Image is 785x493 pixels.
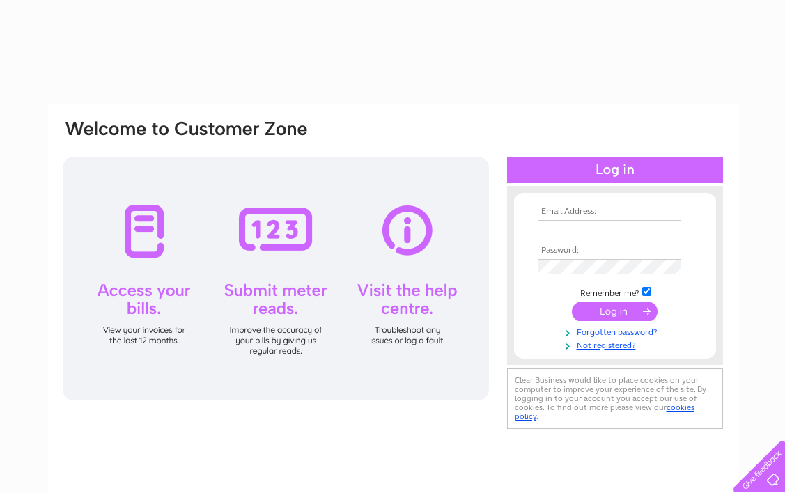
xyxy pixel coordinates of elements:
td: Remember me? [534,285,696,299]
th: Email Address: [534,207,696,217]
a: Not registered? [538,338,696,351]
a: cookies policy [515,402,694,421]
a: Forgotten password? [538,324,696,338]
div: Clear Business would like to place cookies on your computer to improve your experience of the sit... [507,368,723,429]
th: Password: [534,246,696,256]
input: Submit [572,302,658,321]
